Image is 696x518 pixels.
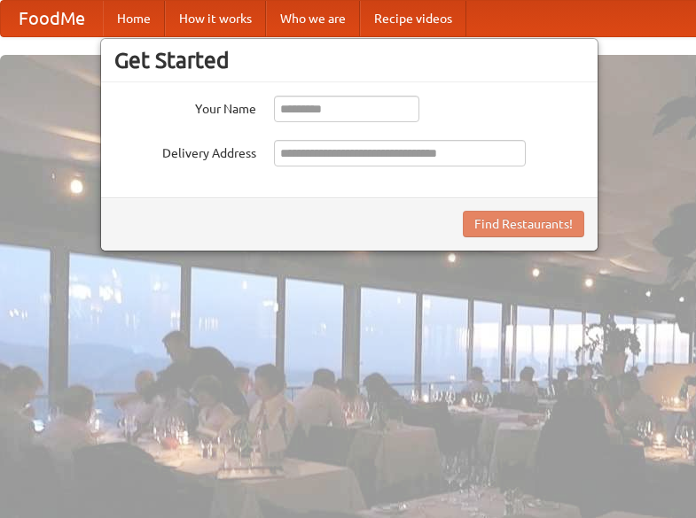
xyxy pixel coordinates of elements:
[165,1,266,36] a: How it works
[103,1,165,36] a: Home
[114,47,584,73] h3: Get Started
[360,1,466,36] a: Recipe videos
[266,1,360,36] a: Who we are
[114,140,256,162] label: Delivery Address
[463,211,584,237] button: Find Restaurants!
[1,1,103,36] a: FoodMe
[114,96,256,118] label: Your Name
